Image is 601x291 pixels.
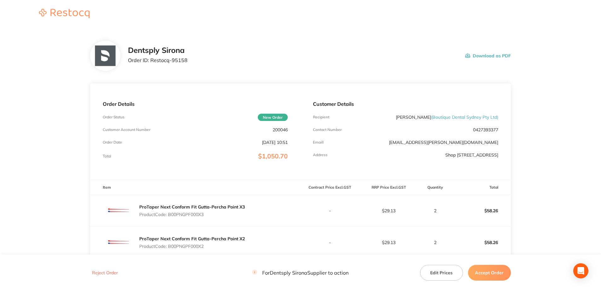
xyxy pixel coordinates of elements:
p: Customer Details [313,101,498,107]
p: Product Code: B00PNGPF000X2 [139,244,245,249]
button: Accept Order [468,265,511,281]
p: Contact Number [313,128,342,132]
div: Open Intercom Messenger [573,263,588,278]
span: New Order [258,114,288,121]
a: ProTaper Next Conform Fit Gutta-Percha Point X2 [139,236,245,242]
p: Recipient [313,115,329,119]
p: 2 [419,240,452,245]
p: Emaill [313,140,324,145]
p: Customer Account Number [103,128,150,132]
p: Order Date [103,140,122,145]
span: $1,050.70 [258,152,288,160]
button: Download as PDF [465,46,511,66]
p: Order ID: Restocq- 95158 [128,57,188,63]
img: NTllNzd2NQ [95,46,115,66]
p: [DATE] 10:51 [262,140,288,145]
p: Order Details [103,101,288,107]
th: Item [90,180,300,195]
th: RRP Price Excl. GST [359,180,418,195]
a: [EMAIL_ADDRESS][PERSON_NAME][DOMAIN_NAME] [389,140,498,145]
p: 200046 [273,127,288,132]
img: a2R4cDRzNw [103,195,134,226]
a: ProTaper Next Conform Fit Gutta-Percha Point X3 [139,204,245,210]
p: For Dentsply Sirona Supplier to action [252,270,349,276]
h2: Dentsply Sirona [128,46,188,55]
p: Product Code: B00PNGPF000X3 [139,212,245,217]
p: $58.26 [452,235,511,250]
p: Address [313,153,327,157]
th: Quantity [418,180,452,195]
p: Order Status [103,115,124,119]
p: 2 [419,208,452,213]
p: - [301,240,359,245]
p: Total [103,154,111,158]
th: Total [452,180,511,195]
button: Edit Prices [420,265,463,281]
p: Shop [STREET_ADDRESS] [445,152,498,157]
p: - [301,208,359,213]
p: $29.13 [360,240,418,245]
p: [PERSON_NAME] [396,115,498,120]
img: aDhwYm8xZA [103,227,134,258]
button: Reject Order [90,270,120,276]
span: ( Boutique Dental Sydney Pty Ltd ) [431,114,498,120]
p: 0427393377 [473,127,498,132]
img: Restocq logo [33,9,96,18]
p: $29.13 [360,208,418,213]
th: Contract Price Excl. GST [300,180,359,195]
p: $58.26 [452,203,511,218]
a: Restocq logo [33,9,96,19]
